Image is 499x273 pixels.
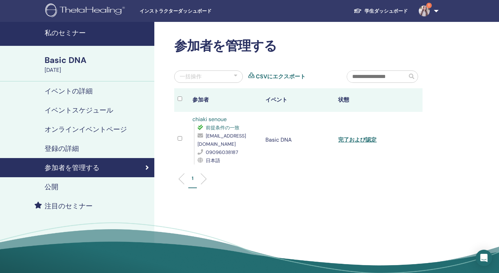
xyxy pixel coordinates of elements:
[198,133,246,147] span: [EMAIL_ADDRESS][DOMAIN_NAME]
[45,144,79,153] h4: 登録の詳細
[45,54,150,66] div: Basic DNA
[426,3,432,8] span: 1
[45,106,113,114] h4: イベントスケジュール
[338,136,377,143] a: 完了および認定
[189,88,262,112] th: 参加者
[45,125,127,133] h4: オンラインイベントページ
[192,175,193,182] p: 1
[140,8,242,15] span: インストラクターダッシュボード
[45,183,58,191] h4: 公開
[262,112,335,168] td: Basic DNA
[45,87,93,95] h4: イベントの詳細
[206,125,239,131] span: 前提条件の一致
[45,164,99,172] h4: 参加者を管理する
[180,73,202,81] div: 一括操作
[354,8,362,14] img: graduation-cap-white.svg
[262,88,335,112] th: イベント
[45,202,93,210] h4: 注目のセミナー
[206,157,220,164] span: 日本語
[419,5,430,16] img: default.jpg
[206,149,238,155] span: 09096038187
[45,29,150,37] h4: 私のセミナー
[192,116,227,123] a: chiaki senoue
[256,73,306,81] a: CSVにエクスポート
[40,54,154,74] a: Basic DNA[DATE]
[45,3,127,19] img: logo.png
[174,38,423,54] h2: 参加者を管理する
[335,88,408,112] th: 状態
[348,5,413,17] a: 学生ダッシュボード
[45,66,150,74] div: [DATE]
[476,250,492,266] div: Open Intercom Messenger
